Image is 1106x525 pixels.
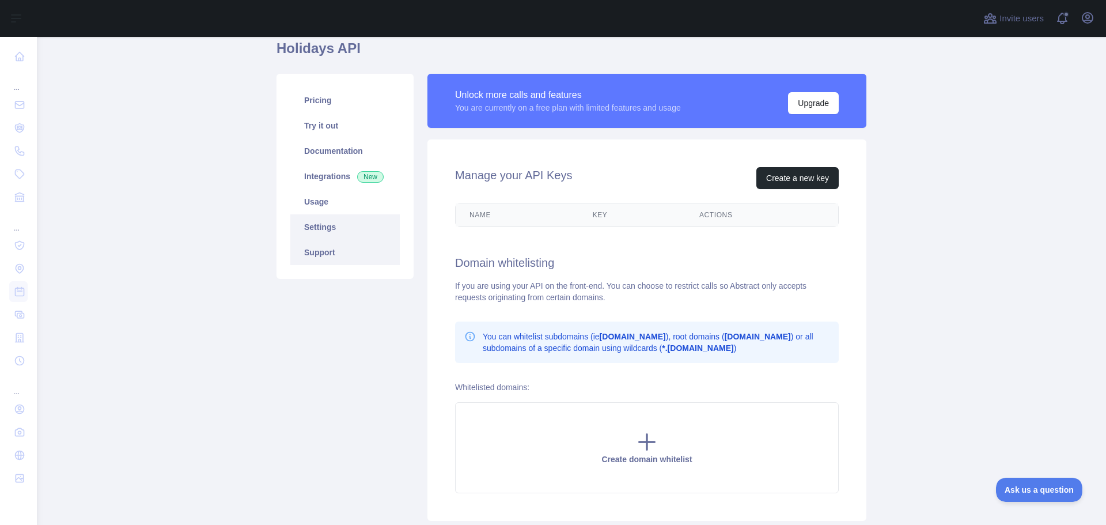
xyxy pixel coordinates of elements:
[455,255,839,271] h2: Domain whitelisting
[455,88,681,102] div: Unlock more calls and features
[290,164,400,189] a: Integrations New
[725,332,791,341] b: [DOMAIN_NAME]
[456,203,579,226] th: Name
[455,383,529,392] label: Whitelisted domains:
[756,167,839,189] button: Create a new key
[996,478,1083,502] iframe: Toggle Customer Support
[9,69,28,92] div: ...
[981,9,1046,28] button: Invite users
[290,214,400,240] a: Settings
[290,240,400,265] a: Support
[455,167,572,189] h2: Manage your API Keys
[685,203,838,226] th: Actions
[483,331,829,354] p: You can whitelist subdomains (ie ), root domains ( ) or all subdomains of a specific domain using...
[999,12,1044,25] span: Invite users
[455,102,681,114] div: You are currently on a free plan with limited features and usage
[600,332,666,341] b: [DOMAIN_NAME]
[788,92,839,114] button: Upgrade
[276,39,866,67] h1: Holidays API
[579,203,685,226] th: Key
[290,88,400,113] a: Pricing
[290,189,400,214] a: Usage
[601,455,692,464] span: Create domain whitelist
[9,210,28,233] div: ...
[290,138,400,164] a: Documentation
[662,343,733,353] b: *.[DOMAIN_NAME]
[290,113,400,138] a: Try it out
[9,373,28,396] div: ...
[455,280,839,303] div: If you are using your API on the front-end. You can choose to restrict calls so Abstract only acc...
[357,171,384,183] span: New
